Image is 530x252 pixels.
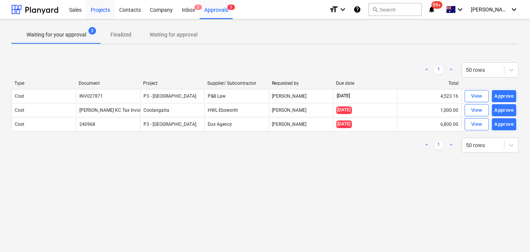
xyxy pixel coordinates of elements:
div: 240968 [79,122,95,127]
button: Approve [492,118,516,130]
div: P&B Law [204,90,268,102]
div: 4,523.16 [397,90,461,102]
div: Total [401,81,459,86]
span: [DATE] [336,106,352,114]
p: Finalized [110,31,131,39]
div: HWL Ebsworth [204,104,268,116]
div: [PERSON_NAME] KC Tax Invoice No. 24.3332 - [DATE].pdf [79,108,196,113]
div: View [471,120,483,129]
span: Coolangatta [144,108,169,113]
div: Approve [495,106,514,115]
a: Previous page [422,65,431,74]
div: 1,000.00 [397,104,461,116]
i: keyboard_arrow_down [509,5,519,14]
a: Page 1 is your current page [434,141,443,150]
button: Approve [492,104,516,116]
span: search [372,6,378,13]
a: Previous page [422,141,431,150]
i: Knowledge base [353,5,361,14]
span: P3 - Thomastown [144,122,196,127]
span: [DATE] [336,120,352,128]
span: [PERSON_NAME] [471,6,509,13]
button: Search [369,3,422,16]
div: Cost [15,108,24,113]
span: [DATE] [336,93,351,99]
a: Next page [446,65,456,74]
div: Approve [495,120,514,129]
div: View [471,92,483,101]
div: Requested by [272,81,330,86]
div: [PERSON_NAME] [269,118,333,130]
div: INV027871 [79,94,103,99]
div: Project [143,81,201,86]
p: Waiting for your approval [27,31,86,39]
i: keyboard_arrow_down [456,5,465,14]
i: format_size [329,5,338,14]
div: Cost [15,94,24,99]
p: Waiting for approval [150,31,197,39]
i: notifications [428,5,435,14]
span: 3 [88,27,96,35]
div: Due date [336,81,394,86]
button: Approve [492,90,516,102]
div: Document [79,81,137,86]
a: Page 1 is your current page [434,65,443,74]
button: View [465,90,489,102]
i: keyboard_arrow_down [338,5,347,14]
div: Supplier/ Subcontractor [207,81,265,86]
span: 3 [227,5,235,10]
div: 6,800.00 [397,118,461,130]
div: Type [14,81,73,86]
div: Cost [15,122,24,127]
a: Next page [446,141,456,150]
div: Approve [495,92,514,101]
span: P3 - Thomastown [144,94,196,99]
div: [PERSON_NAME] [269,90,333,102]
span: 5 [194,5,202,10]
div: Dux Agency [204,118,268,130]
button: View [465,104,489,116]
div: [PERSON_NAME] [269,104,333,116]
button: View [465,118,489,130]
div: View [471,106,483,115]
span: 99+ [432,1,443,9]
